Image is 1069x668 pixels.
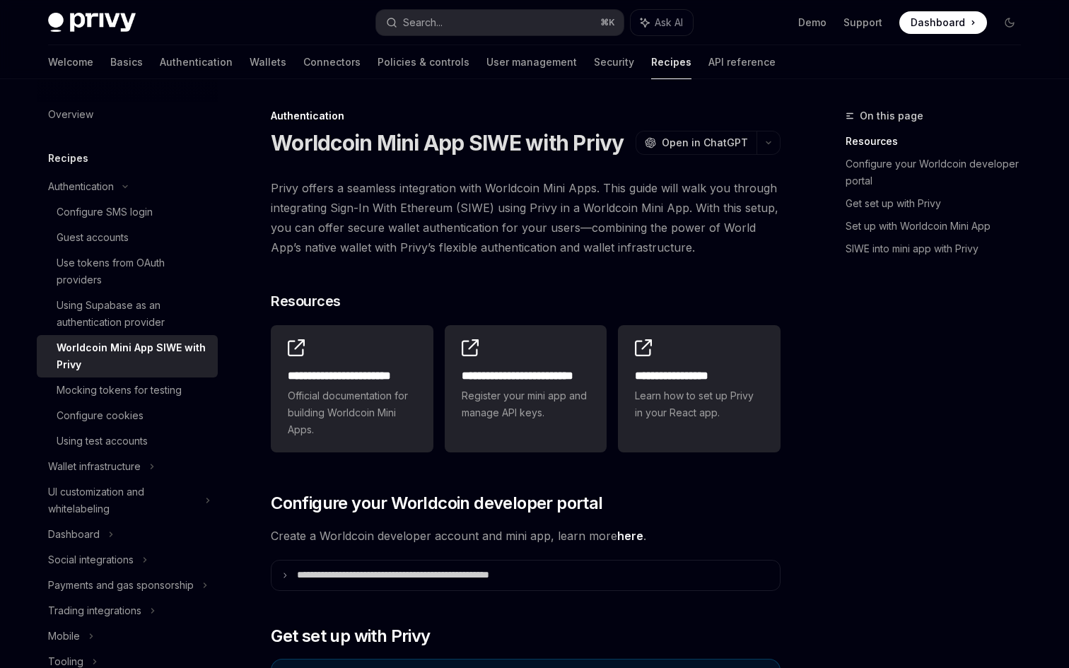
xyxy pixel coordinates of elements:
a: Overview [37,102,218,127]
a: Get set up with Privy [846,192,1032,215]
div: Mocking tokens for testing [57,382,182,399]
a: Configure cookies [37,403,218,428]
span: Register your mini app and manage API keys. [462,387,590,421]
img: dark logo [48,13,136,33]
a: Welcome [48,45,93,79]
div: Use tokens from OAuth providers [57,254,209,288]
span: On this page [860,107,923,124]
a: Support [843,16,882,30]
h5: Recipes [48,150,88,167]
div: Dashboard [48,526,100,543]
a: Using test accounts [37,428,218,454]
div: Trading integrations [48,602,141,619]
span: Learn how to set up Privy in your React app. [635,387,764,421]
div: Using Supabase as an authentication provider [57,297,209,331]
button: Search...⌘K [376,10,624,35]
a: Policies & controls [378,45,469,79]
button: Toggle dark mode [998,11,1021,34]
span: ⌘ K [600,17,615,28]
span: Resources [271,291,341,311]
span: Get set up with Privy [271,625,430,648]
div: Payments and gas sponsorship [48,577,194,594]
a: Connectors [303,45,361,79]
div: UI customization and whitelabeling [48,484,197,517]
div: Authentication [48,178,114,195]
span: Privy offers a seamless integration with Worldcoin Mini Apps. This guide will walk you through in... [271,178,781,257]
a: Use tokens from OAuth providers [37,250,218,293]
div: Mobile [48,628,80,645]
span: Ask AI [655,16,683,30]
span: Create a Worldcoin developer account and mini app, learn more . [271,526,781,546]
a: Dashboard [899,11,987,34]
button: Ask AI [631,10,693,35]
a: Wallets [250,45,286,79]
div: Worldcoin Mini App SIWE with Privy [57,339,209,373]
a: Configure SMS login [37,199,218,225]
div: Overview [48,106,93,123]
div: Search... [403,14,443,31]
a: here [617,529,643,544]
span: Open in ChatGPT [662,136,748,150]
span: Dashboard [911,16,965,30]
a: Worldcoin Mini App SIWE with Privy [37,335,218,377]
a: SIWE into mini app with Privy [846,238,1032,260]
a: User management [486,45,577,79]
div: Using test accounts [57,433,148,450]
div: Social integrations [48,551,134,568]
a: Basics [110,45,143,79]
a: Recipes [651,45,691,79]
span: Official documentation for building Worldcoin Mini Apps. [288,387,416,438]
a: Authentication [160,45,233,79]
a: Guest accounts [37,225,218,250]
h1: Worldcoin Mini App SIWE with Privy [271,130,624,156]
a: Demo [798,16,826,30]
div: Configure SMS login [57,204,153,221]
div: Wallet infrastructure [48,458,141,475]
a: Set up with Worldcoin Mini App [846,215,1032,238]
a: Configure your Worldcoin developer portal [846,153,1032,192]
a: Mocking tokens for testing [37,377,218,403]
a: Using Supabase as an authentication provider [37,293,218,335]
div: Guest accounts [57,229,129,246]
a: Security [594,45,634,79]
button: Open in ChatGPT [636,131,757,155]
div: Authentication [271,109,781,123]
a: Resources [846,130,1032,153]
span: Configure your Worldcoin developer portal [271,492,602,515]
div: Configure cookies [57,407,144,424]
a: API reference [708,45,776,79]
